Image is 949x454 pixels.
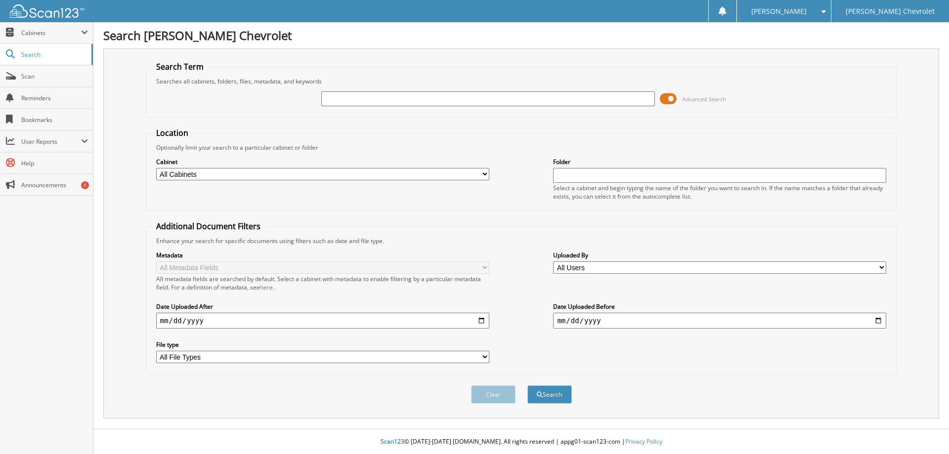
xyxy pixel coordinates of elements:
button: Clear [471,385,516,404]
span: [PERSON_NAME] Chevrolet [846,8,935,14]
div: All metadata fields are searched by default. Select a cabinet with metadata to enable filtering b... [156,275,489,291]
label: Folder [553,158,886,166]
div: Optionally limit your search to a particular cabinet or folder [151,143,892,152]
a: Privacy Policy [625,437,662,446]
span: Search [21,50,86,59]
div: Searches all cabinets, folders, files, metadata, and keywords [151,77,892,85]
span: Advanced Search [682,95,726,103]
span: Bookmarks [21,116,88,124]
span: Announcements [21,181,88,189]
span: Scan123 [381,437,404,446]
button: Search [527,385,572,404]
div: © [DATE]-[DATE] [DOMAIN_NAME]. All rights reserved | appg01-scan123-com | [93,430,949,454]
span: Reminders [21,94,88,102]
legend: Search Term [151,61,209,72]
label: Metadata [156,251,489,259]
label: Date Uploaded Before [553,302,886,311]
span: [PERSON_NAME] [751,8,807,14]
span: Scan [21,72,88,81]
span: Cabinets [21,29,81,37]
label: File type [156,340,489,349]
label: Date Uploaded After [156,302,489,311]
legend: Location [151,127,193,138]
label: Uploaded By [553,251,886,259]
input: start [156,313,489,329]
a: here [260,283,273,291]
span: Help [21,159,88,167]
h1: Search [PERSON_NAME] Chevrolet [103,27,939,43]
div: Select a cabinet and begin typing the name of the folder you want to search in. If the name match... [553,184,886,201]
img: scan123-logo-white.svg [10,4,84,18]
div: 1 [81,181,89,189]
div: Enhance your search for specific documents using filters such as date and file type. [151,237,892,245]
span: User Reports [21,137,81,146]
input: end [553,313,886,329]
legend: Additional Document Filters [151,221,265,232]
label: Cabinet [156,158,489,166]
